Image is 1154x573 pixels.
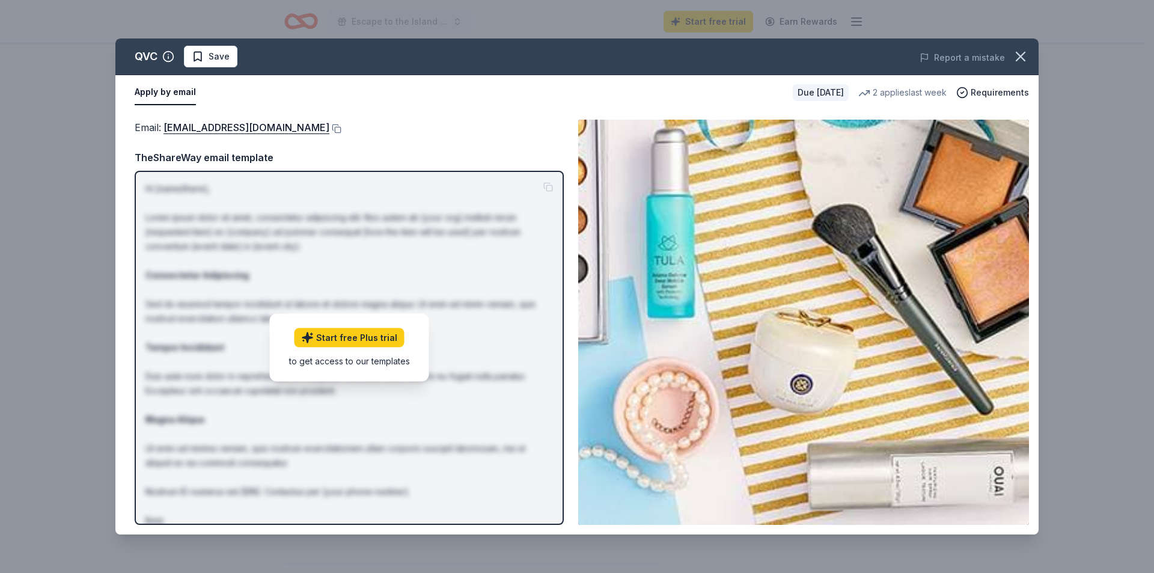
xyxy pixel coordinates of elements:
[145,182,553,542] p: Hi [name/there], Lorem ipsum dolor sit amet, consectetur adipiscing elit. Nos autem ab [your org]...
[135,47,157,66] div: QVC
[858,85,947,100] div: 2 applies last week
[578,120,1029,525] img: Image for QVC
[145,270,249,280] strong: Consectetur Adipiscing
[956,85,1029,100] button: Requirements
[184,46,237,67] button: Save
[145,414,204,424] strong: Magna Aliqua
[793,84,849,101] div: Due [DATE]
[145,342,224,352] strong: Tempor Incididunt
[135,80,196,105] button: Apply by email
[209,49,230,64] span: Save
[971,85,1029,100] span: Requirements
[135,150,564,165] div: TheShareWay email template
[289,355,410,367] div: to get access to our templates
[295,328,405,348] a: Start free Plus trial
[163,120,329,135] a: [EMAIL_ADDRESS][DOMAIN_NAME]
[135,121,329,133] span: Email :
[920,51,1005,65] button: Report a mistake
